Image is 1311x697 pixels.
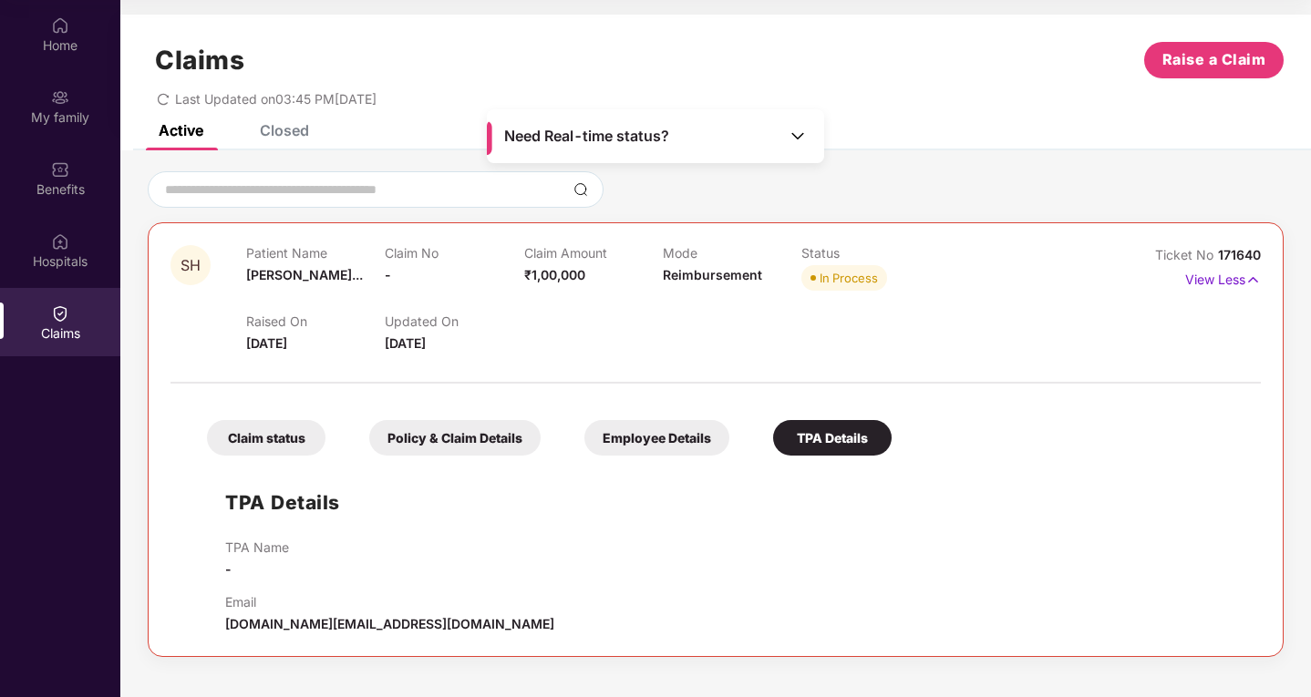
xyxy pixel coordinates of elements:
[159,121,203,139] div: Active
[504,127,669,146] span: Need Real-time status?
[225,539,289,555] p: TPA Name
[663,245,801,261] p: Mode
[207,420,325,456] div: Claim status
[385,313,523,329] p: Updated On
[246,267,363,282] span: [PERSON_NAME]...
[385,335,426,351] span: [DATE]
[181,258,201,273] span: SH
[1144,42,1284,78] button: Raise a Claim
[1155,247,1218,262] span: Ticket No
[584,420,729,456] div: Employee Details
[155,45,244,76] h1: Claims
[524,245,663,261] p: Claim Amount
[524,267,585,282] span: ₹1,00,000
[175,91,377,107] span: Last Updated on 03:45 PM[DATE]
[260,121,309,139] div: Closed
[1185,265,1261,290] p: View Less
[225,487,340,518] h1: TPA Details
[820,269,878,287] div: In Process
[51,160,69,179] img: svg+xml;base64,PHN2ZyBpZD0iQmVuZWZpdHMiIHhtbG5zPSJodHRwOi8vd3d3LnczLm9yZy8yMDAwL3N2ZyIgd2lkdGg9Ij...
[51,232,69,251] img: svg+xml;base64,PHN2ZyBpZD0iSG9zcGl0YWxzIiB4bWxucz0iaHR0cDovL3d3dy53My5vcmcvMjAwMC9zdmciIHdpZHRoPS...
[225,594,554,610] p: Email
[246,313,385,329] p: Raised On
[385,267,391,282] span: -
[1245,270,1261,290] img: svg+xml;base64,PHN2ZyB4bWxucz0iaHR0cDovL3d3dy53My5vcmcvMjAwMC9zdmciIHdpZHRoPSIxNyIgaGVpZ2h0PSIxNy...
[51,304,69,323] img: svg+xml;base64,PHN2ZyBpZD0iQ2xhaW0iIHhtbG5zPSJodHRwOi8vd3d3LnczLm9yZy8yMDAwL3N2ZyIgd2lkdGg9IjIwIi...
[246,245,385,261] p: Patient Name
[225,561,232,577] span: -
[225,616,554,631] span: [DOMAIN_NAME][EMAIL_ADDRESS][DOMAIN_NAME]
[51,16,69,35] img: svg+xml;base64,PHN2ZyBpZD0iSG9tZSIgeG1sbnM9Imh0dHA6Ly93d3cudzMub3JnLzIwMDAvc3ZnIiB3aWR0aD0iMjAiIG...
[51,88,69,107] img: svg+xml;base64,PHN2ZyB3aWR0aD0iMjAiIGhlaWdodD0iMjAiIHZpZXdCb3g9IjAgMCAyMCAyMCIgZmlsbD0ibm9uZSIgeG...
[801,245,940,261] p: Status
[1162,48,1266,71] span: Raise a Claim
[573,182,588,197] img: svg+xml;base64,PHN2ZyBpZD0iU2VhcmNoLTMyeDMyIiB4bWxucz0iaHR0cDovL3d3dy53My5vcmcvMjAwMC9zdmciIHdpZH...
[1218,247,1261,262] span: 171640
[663,267,762,282] span: Reimbursement
[369,420,541,456] div: Policy & Claim Details
[789,127,807,145] img: Toggle Icon
[773,420,892,456] div: TPA Details
[157,91,170,107] span: redo
[246,335,287,351] span: [DATE]
[385,245,523,261] p: Claim No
